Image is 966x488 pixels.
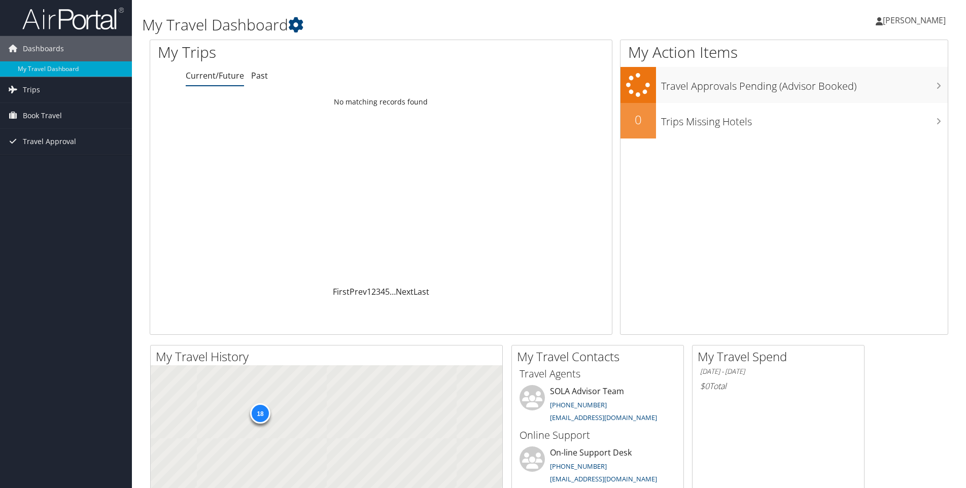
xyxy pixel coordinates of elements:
h6: Total [700,380,856,392]
h2: My Travel Contacts [517,348,683,365]
h3: Travel Approvals Pending (Advisor Booked) [661,74,948,93]
a: [EMAIL_ADDRESS][DOMAIN_NAME] [550,474,657,483]
a: Travel Approvals Pending (Advisor Booked) [620,67,948,103]
a: 3 [376,286,381,297]
li: SOLA Advisor Team [514,385,681,427]
a: First [333,286,350,297]
h6: [DATE] - [DATE] [700,367,856,376]
h3: Travel Agents [520,367,676,381]
h3: Trips Missing Hotels [661,110,948,129]
h1: My Travel Dashboard [142,14,684,36]
li: On-line Support Desk [514,446,681,488]
span: $0 [700,380,709,392]
span: [PERSON_NAME] [883,15,946,26]
img: airportal-logo.png [22,7,124,30]
a: Next [396,286,413,297]
a: Prev [350,286,367,297]
a: Past [251,70,268,81]
td: No matching records found [150,93,612,111]
a: 4 [381,286,385,297]
h2: My Travel History [156,348,502,365]
h2: 0 [620,111,656,128]
a: 1 [367,286,371,297]
a: [PHONE_NUMBER] [550,462,607,471]
span: Travel Approval [23,129,76,154]
div: 18 [250,403,270,424]
h2: My Travel Spend [698,348,864,365]
h3: Online Support [520,428,676,442]
a: [PERSON_NAME] [876,5,956,36]
a: Last [413,286,429,297]
span: Trips [23,77,40,102]
a: [EMAIL_ADDRESS][DOMAIN_NAME] [550,413,657,422]
a: [PHONE_NUMBER] [550,400,607,409]
a: 2 [371,286,376,297]
span: Book Travel [23,103,62,128]
h1: My Action Items [620,42,948,63]
a: Current/Future [186,70,244,81]
a: 0Trips Missing Hotels [620,103,948,138]
a: 5 [385,286,390,297]
h1: My Trips [158,42,412,63]
span: … [390,286,396,297]
span: Dashboards [23,36,64,61]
